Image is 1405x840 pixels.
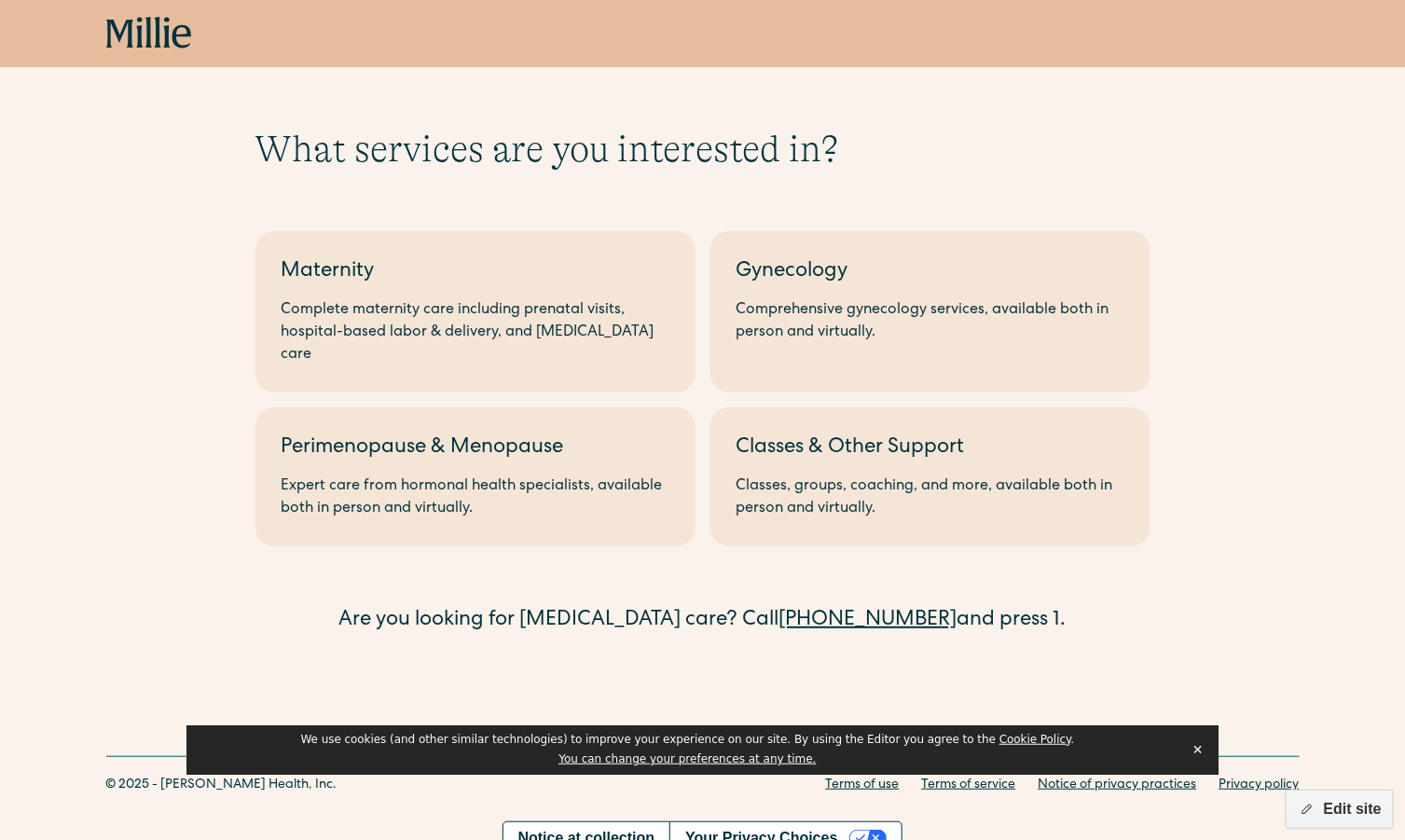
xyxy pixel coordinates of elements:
[255,407,696,546] a: Perimenopause & MenopauseExpert care from hormonal health specialists, available both in person a...
[255,127,1150,172] h1: What services are you interested in?
[779,611,957,631] a: [PHONE_NUMBER]
[1219,776,1300,795] a: Privacy policy
[301,733,1075,746] span: We use cookies (and other similar technologies) to improve your experience on our site. By using ...
[826,776,900,795] a: Terms of use
[282,475,669,520] div: Expert care from hormonal health specialists, available both in person and virtually.
[282,299,669,366] div: Complete maternity care including prenatal visits, hospital-based labor & delivery, and [MEDICAL_...
[1039,776,1197,795] a: Notice of privacy practices
[106,776,337,795] div: © 2025 - [PERSON_NAME] Health, Inc.
[255,606,1150,637] div: Are you looking for [MEDICAL_DATA] care? Call and press 1.
[737,299,1124,344] div: Comprehensive gynecology services, available both in person and virtually.
[255,231,696,392] a: MaternityComplete maternity care including prenatal visits, hospital-based labor & delivery, and ...
[999,733,1071,746] a: Cookie Policy
[282,434,669,464] div: Perimenopause & Menopause
[737,475,1124,520] div: Classes, groups, coaching, and more, available both in person and virtually.
[737,257,1124,288] div: Gynecology
[710,407,1150,546] a: Classes & Other SupportClasses, groups, coaching, and more, available both in person and virtually.
[558,752,816,767] button: You can change your preferences at any time.
[1286,790,1394,829] button: Edit site
[282,257,669,288] div: Maternity
[710,231,1150,392] a: GynecologyComprehensive gynecology services, available both in person and virtually.
[1185,736,1211,764] button: Close
[737,434,1124,464] div: Classes & Other Support
[922,776,1016,795] a: Terms of service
